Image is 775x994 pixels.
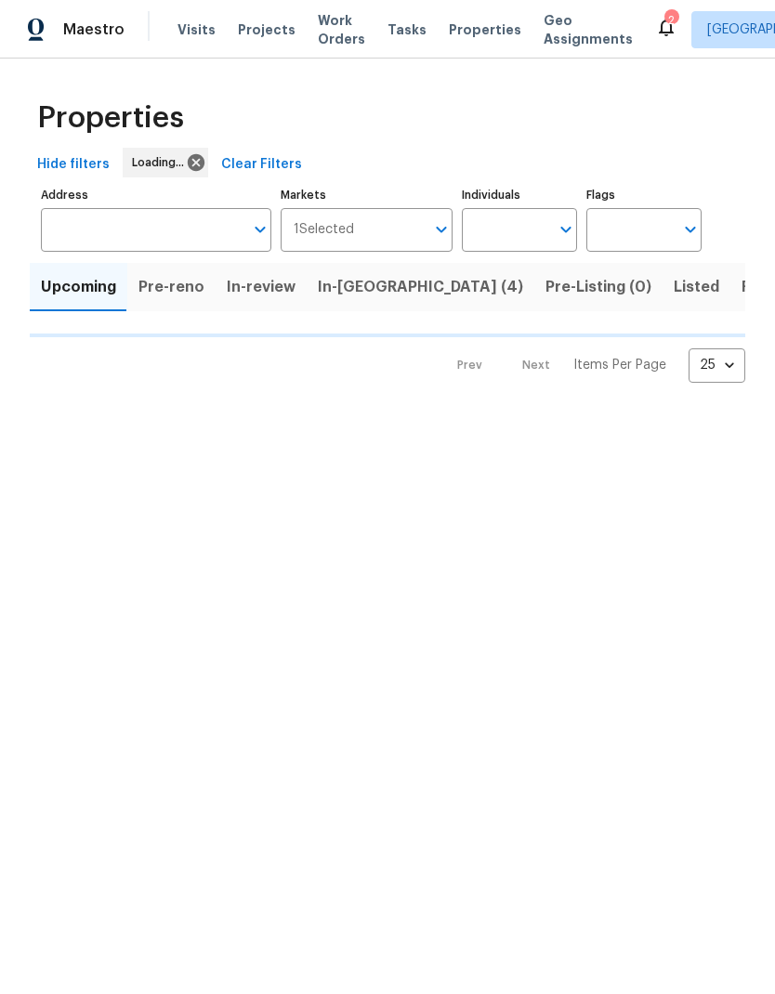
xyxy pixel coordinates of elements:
[238,20,296,39] span: Projects
[63,20,125,39] span: Maestro
[449,20,521,39] span: Properties
[214,148,309,182] button: Clear Filters
[132,153,191,172] span: Loading...
[294,222,354,238] span: 1 Selected
[440,348,745,383] nav: Pagination Navigation
[221,153,302,177] span: Clear Filters
[544,11,633,48] span: Geo Assignments
[428,216,454,242] button: Open
[677,216,703,242] button: Open
[177,20,216,39] span: Visits
[545,274,651,300] span: Pre-Listing (0)
[37,153,110,177] span: Hide filters
[123,148,208,177] div: Loading...
[41,190,271,201] label: Address
[664,11,677,30] div: 2
[553,216,579,242] button: Open
[318,274,523,300] span: In-[GEOGRAPHIC_DATA] (4)
[462,190,577,201] label: Individuals
[138,274,204,300] span: Pre-reno
[37,109,184,127] span: Properties
[573,356,666,374] p: Items Per Page
[387,23,427,36] span: Tasks
[41,274,116,300] span: Upcoming
[247,216,273,242] button: Open
[674,274,719,300] span: Listed
[227,274,296,300] span: In-review
[689,341,745,389] div: 25
[318,11,365,48] span: Work Orders
[281,190,453,201] label: Markets
[586,190,702,201] label: Flags
[30,148,117,182] button: Hide filters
